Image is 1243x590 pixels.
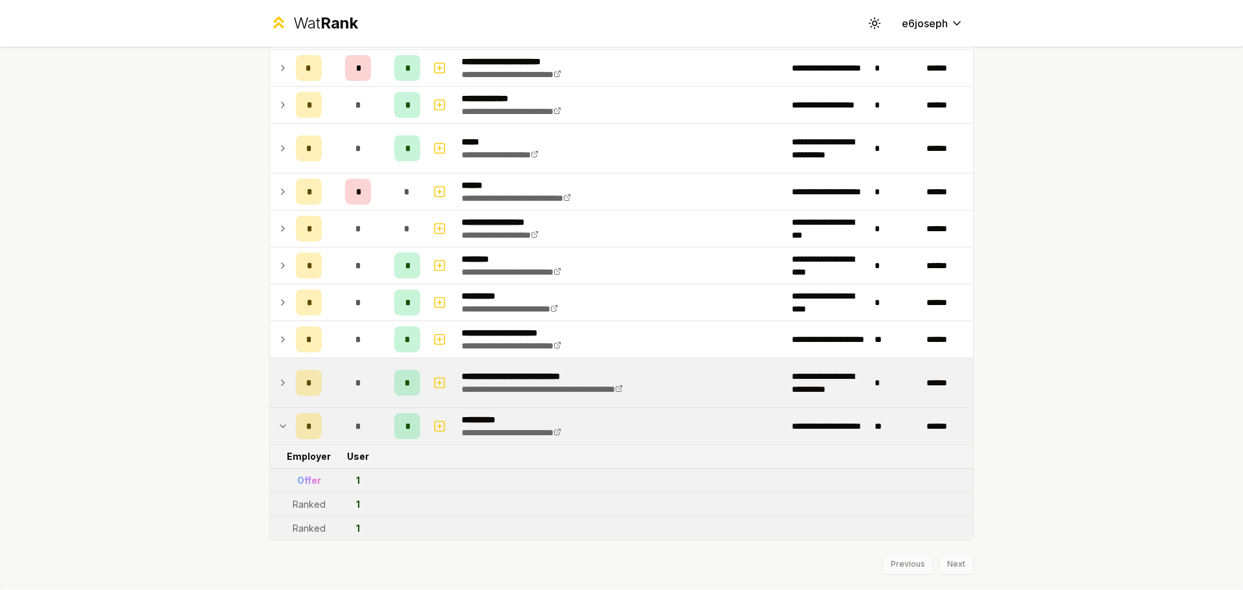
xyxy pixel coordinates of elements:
[291,445,327,468] td: Employer
[293,522,326,535] div: Ranked
[902,16,948,31] span: e6joseph
[356,474,360,487] div: 1
[327,445,389,468] td: User
[297,474,321,487] div: Offer
[293,498,326,511] div: Ranked
[320,14,358,32] span: Rank
[891,12,974,35] button: e6joseph
[269,13,358,34] a: WatRank
[356,522,360,535] div: 1
[356,498,360,511] div: 1
[293,13,358,34] div: Wat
